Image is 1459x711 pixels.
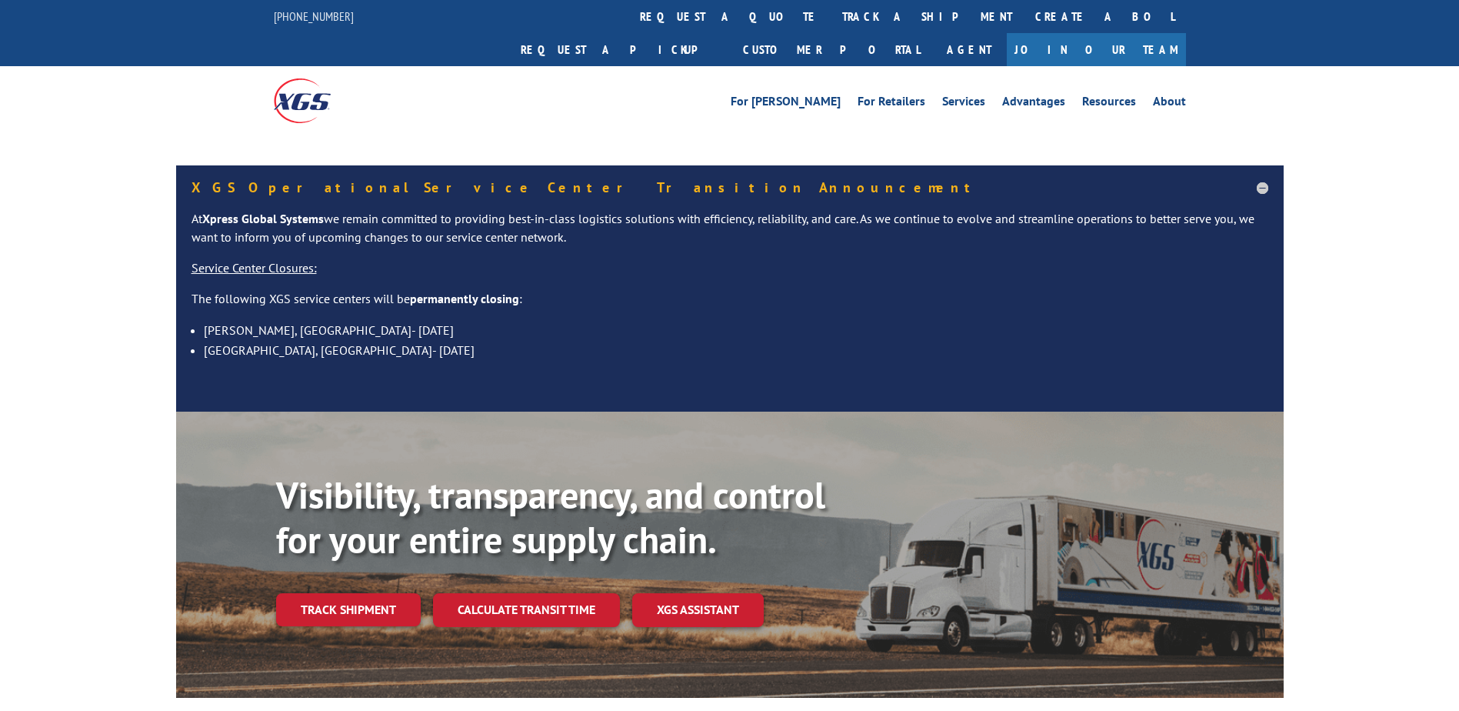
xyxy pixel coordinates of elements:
a: Customer Portal [731,33,931,66]
a: Join Our Team [1007,33,1186,66]
p: The following XGS service centers will be : [192,290,1268,321]
li: [GEOGRAPHIC_DATA], [GEOGRAPHIC_DATA]- [DATE] [204,340,1268,360]
strong: permanently closing [410,291,519,306]
strong: Xpress Global Systems [202,211,324,226]
p: At we remain committed to providing best-in-class logistics solutions with efficiency, reliabilit... [192,210,1268,259]
a: [PHONE_NUMBER] [274,8,354,24]
a: Resources [1082,95,1136,112]
a: XGS ASSISTANT [632,593,764,626]
h5: XGS Operational Service Center Transition Announcement [192,181,1268,195]
u: Service Center Closures: [192,260,317,275]
a: For [PERSON_NAME] [731,95,841,112]
a: Advantages [1002,95,1065,112]
a: For Retailers [858,95,925,112]
a: Track shipment [276,593,421,626]
a: Services [942,95,985,112]
a: About [1153,95,1186,112]
a: Agent [931,33,1007,66]
b: Visibility, transparency, and control for your entire supply chain. [276,471,825,563]
a: Calculate transit time [433,593,620,626]
a: Request a pickup [509,33,731,66]
li: [PERSON_NAME], [GEOGRAPHIC_DATA]- [DATE] [204,320,1268,340]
